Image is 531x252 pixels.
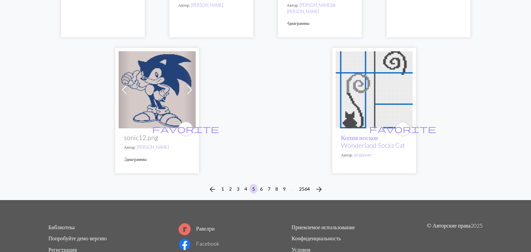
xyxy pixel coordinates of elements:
button: 2 [226,184,235,194]
i: Previous [208,185,216,193]
button: 8 [273,184,281,194]
ya-tr-span: Равелри [196,225,214,232]
button: Previous [206,184,219,195]
button: 1 [219,184,227,194]
a: Конфиденциальность [291,235,341,241]
img: Кошка В Носках из Страны Чудес [336,51,413,128]
ya-tr-span: 2025 [471,222,483,229]
button: 6 [257,184,265,194]
ya-tr-span: диаграммы [289,20,310,26]
a: Приемлемое использование [291,224,355,230]
img: Логотип Ravelry [179,223,191,235]
i: favourite [369,122,436,136]
button: 5 [250,184,258,194]
ya-tr-span: Автор: [178,2,190,8]
button: 2564 [296,184,313,194]
i: Next [315,185,323,193]
span: favorite [152,124,219,134]
span: arrow_back [208,185,216,194]
a: sonic12.png [119,86,196,92]
a: Копия носков Wonderland Socks Cat [341,134,405,149]
a: Кошка В Носках из Страны Чудес [336,86,413,92]
ya-tr-span: sonic12.png [124,134,158,141]
a: [PERSON_NAME] В. [PERSON_NAME] [287,2,336,14]
i: favourite [152,122,219,136]
a: Facebook [179,240,219,247]
ya-tr-span: диаграммы [126,156,147,162]
a: Попробуйте демо-версию [49,235,107,241]
img: sonic12.png [119,51,196,128]
ya-tr-span: Автор: [341,152,353,157]
a: [PERSON_NAME] [191,2,223,8]
ya-tr-span: Автор: [287,2,299,8]
button: 7 [265,184,273,194]
a: Равелри [179,225,214,232]
ya-tr-span: Facebook [196,240,219,247]
ya-tr-span: 2 [124,156,126,162]
ya-tr-span: © Авторские права [427,222,470,229]
button: 9 [280,184,288,194]
button: 3 [234,184,242,194]
a: [PERSON_NAME] [137,144,169,150]
button: favourite [178,122,193,136]
nav: Навигация по странице [206,184,326,195]
button: 4 [242,184,250,194]
ya-tr-span: Автор: [124,144,136,150]
ya-tr-span: 4 [287,20,289,26]
img: Логотип Facebook [179,238,191,250]
span: arrow_forward [315,185,323,194]
a: unapower [354,152,372,157]
span: favorite [369,124,436,134]
button: favourite [395,122,410,136]
a: Библиотека [49,224,75,230]
button: Next [312,184,326,195]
